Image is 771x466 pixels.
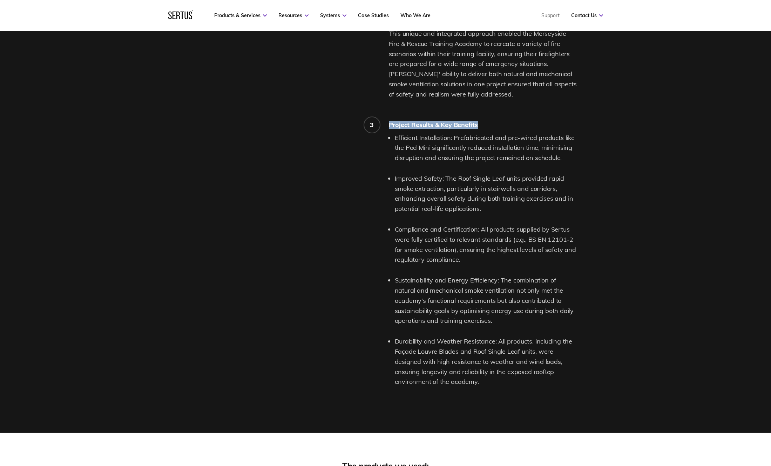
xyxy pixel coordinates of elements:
[400,12,431,19] a: Who We Are
[395,337,577,387] li: Durability and Weather Resistance: All products, including the Façade Louvre Blades and Roof Sing...
[571,12,603,19] a: Contact Us
[736,432,771,466] iframe: Chat Widget
[370,121,374,129] div: 3
[320,12,346,19] a: Systems
[214,12,267,19] a: Products & Services
[395,225,577,265] li: Compliance and Certification: All products supplied by Sertus were fully certified to relevant st...
[541,12,560,19] a: Support
[389,121,577,129] div: Project Results & Key Benefits
[358,12,389,19] a: Case Studies
[395,174,577,214] li: Improved Safety: The Roof Single Leaf units provided rapid smoke extraction, particularly in stai...
[278,12,309,19] a: Resources
[395,275,577,326] li: Sustainability and Energy Efficiency: The combination of natural and mechanical smoke ventilation...
[395,133,577,163] li: Efficient Installation: Prefabricated and pre-wired products like the Pod Mini significantly redu...
[389,29,577,100] p: This unique and integrated approach enabled the Merseyside Fire & Rescue Training Academy to recr...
